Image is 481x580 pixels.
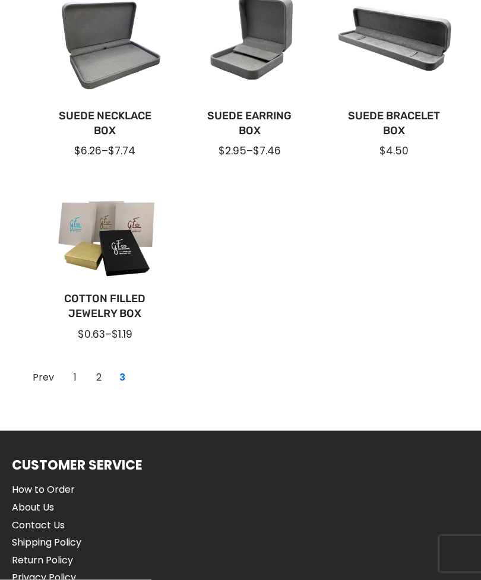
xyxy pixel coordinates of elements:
div: – [196,144,302,159]
a: About Us [12,500,103,515]
a: Shipping Policy [12,535,103,550]
div: – [52,144,158,159]
nav: Page navigation [24,366,134,389]
span: $7.46 [253,144,281,159]
span: $7.74 [108,144,135,159]
a: Go to Page 2 [89,368,108,387]
a: Cotton Filled Jewelry Box [52,292,158,322]
span: $1.19 [112,328,132,342]
span: $2.95 [219,144,246,159]
a: Go to Page 1 [65,368,84,387]
span: $0.63 [78,328,105,342]
a: Current Page, Page 3 [113,368,132,387]
span: $6.26 [74,144,102,159]
a: Contact Us [12,518,103,533]
a: Suede Bracelet Box [341,109,447,139]
a: Suede Earring Box [196,109,302,139]
h1: Customer Service [12,455,143,476]
div: – [52,328,158,342]
div: $4.50 [341,144,447,159]
a: Return Policy [12,553,103,568]
a: How to Order [12,482,103,497]
a: Suede Necklace Box [52,109,158,139]
a: Go to Page 2 [26,368,61,387]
